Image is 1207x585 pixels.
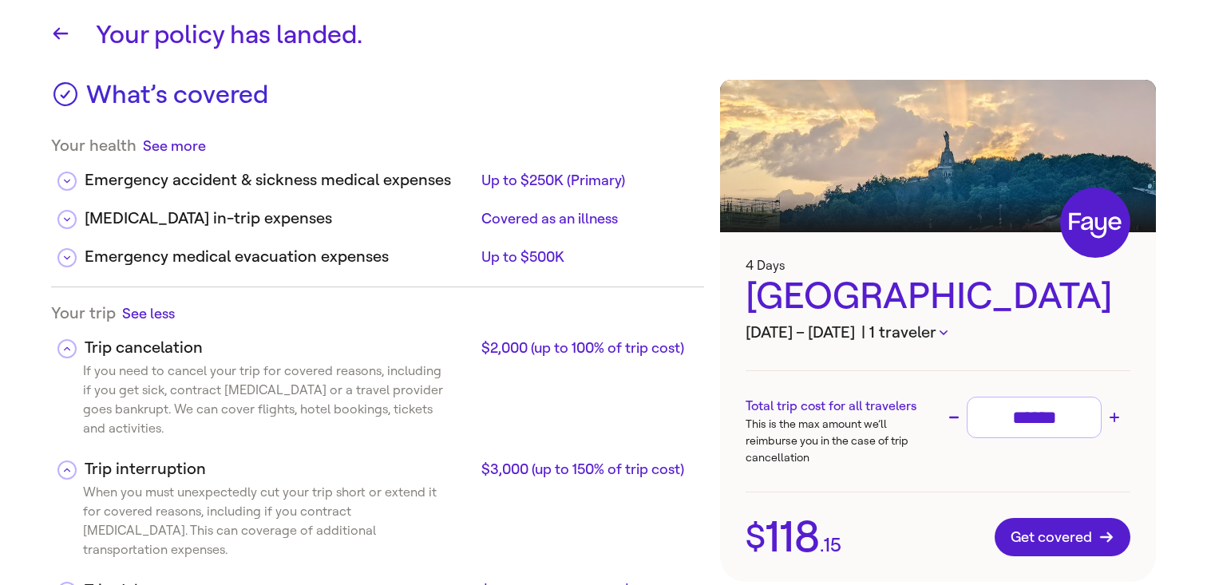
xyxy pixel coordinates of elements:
[820,536,824,555] span: .
[51,362,704,445] div: Emergency accident & sickness medical expensesUp to $250K (Primary)
[481,460,691,479] div: $3,000 (up to 150% of trip cost)
[746,416,938,466] p: This is the max amount we’ll reimburse you in the case of trip cancellation
[85,245,475,269] div: Emergency medical evacuation expenses
[481,338,691,358] div: $2,000 (up to 100% of trip cost)
[85,207,475,231] div: [MEDICAL_DATA] in-trip expenses
[51,445,704,483] div: Trip interruption$3,000 (up to 150% of trip cost)
[51,483,443,566] div: When you must unexpectedly cut your trip short or extend it for covered reasons, including if you...
[51,323,704,362] div: Trip cancelation$2,000 (up to 100% of trip cost)
[85,336,475,360] div: Trip cancelation
[51,483,704,566] div: [MEDICAL_DATA] in-trip expensesCovered as an illness
[51,136,704,156] div: Your health
[861,321,948,345] button: | 1 traveler
[85,457,475,481] div: Trip interruption
[85,168,475,192] div: Emergency accident & sickness medical expenses
[746,258,1130,273] h3: 4 Days
[1011,529,1114,545] span: Get covered
[51,194,704,232] div: [MEDICAL_DATA] in-trip expensesCovered as an illness
[122,303,175,323] button: See less
[481,247,691,267] div: Up to $500K
[824,536,841,555] span: 15
[51,232,704,271] div: Emergency medical evacuation expensesUp to $500K
[51,156,704,194] div: Emergency accident & sickness medical expensesUp to $250K (Primary)
[51,303,704,323] div: Your trip
[746,520,766,554] span: $
[96,16,1156,54] h1: Your policy has landed.
[746,321,1130,345] h3: [DATE] – [DATE]
[746,397,938,416] h3: Total trip cost for all travelers
[974,404,1094,432] input: Trip cost
[86,80,268,120] h3: What’s covered
[481,171,691,190] div: Up to $250K (Primary)
[995,518,1130,556] button: Get covered
[143,136,206,156] button: See more
[51,362,443,445] div: If you need to cancel your trip for covered reasons, including if you get sick, contract [MEDICAL...
[746,273,1130,321] div: [GEOGRAPHIC_DATA]
[766,516,820,559] span: 118
[481,209,691,228] div: Covered as an illness
[944,408,964,427] button: Decrease trip cost
[1105,408,1124,427] button: Increase trip cost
